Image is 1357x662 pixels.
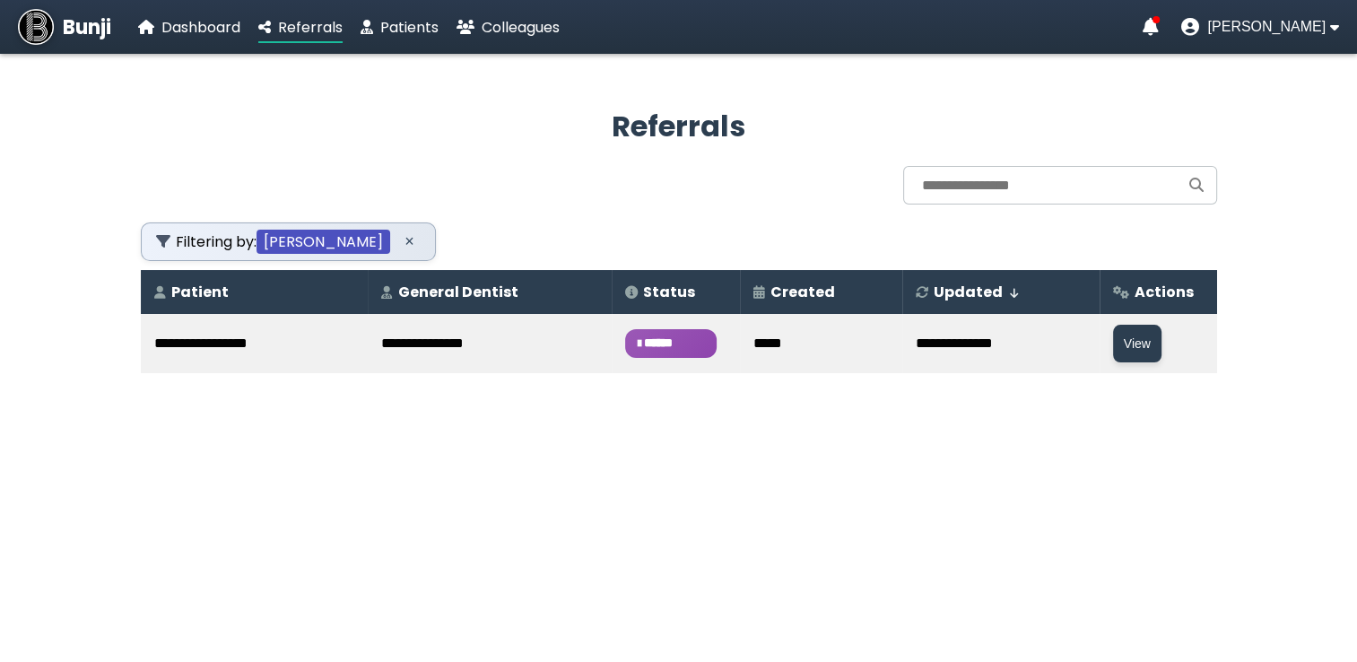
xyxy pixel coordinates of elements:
a: Colleagues [457,16,560,39]
button: View [1113,325,1161,362]
a: Bunji [18,9,111,45]
h2: Referrals [141,105,1217,148]
a: Patients [361,16,439,39]
th: Status [612,270,741,314]
button: × [399,231,421,252]
img: Bunji Dental Referral Management [18,9,54,45]
span: [PERSON_NAME] [1207,19,1326,35]
span: Referrals [278,17,343,38]
a: Referrals [258,16,343,39]
a: Notifications [1142,18,1158,36]
span: Bunji [63,13,111,42]
th: Updated [902,270,1100,314]
a: Dashboard [138,16,240,39]
th: Created [740,270,901,314]
button: User menu [1180,18,1339,36]
span: Patients [380,17,439,38]
th: General Dentist [368,270,612,314]
th: Actions [1100,270,1217,314]
span: Colleagues [482,17,560,38]
span: Dashboard [161,17,240,38]
th: Patient [141,270,368,314]
span: Filtering by: [156,231,390,253]
b: [PERSON_NAME] [257,230,390,254]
